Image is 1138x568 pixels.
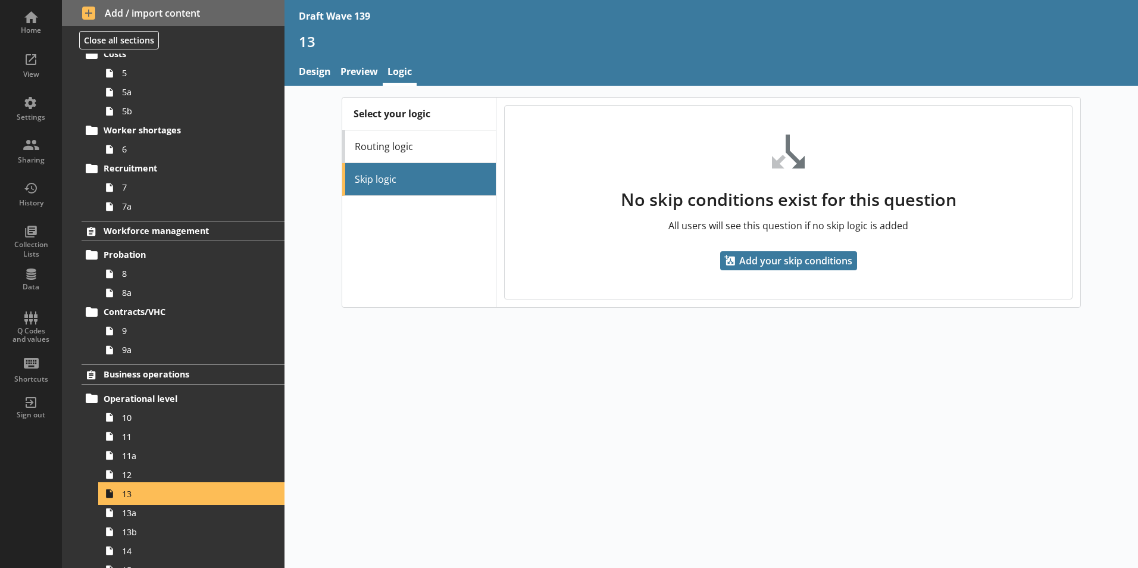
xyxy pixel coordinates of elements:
[100,264,284,283] a: 8
[87,302,284,360] li: Contracts/VHC99a
[100,522,284,541] a: 13b
[100,102,284,121] a: 5b
[294,60,336,86] a: Design
[82,159,284,178] a: Recruitment
[10,26,52,35] div: Home
[104,124,249,136] span: Worker shortages
[104,48,249,60] span: Costs
[82,45,284,64] a: Costs
[10,327,52,344] div: Q Codes and values
[104,306,249,317] span: Contracts/VHC
[10,240,52,258] div: Collection Lists
[87,121,284,159] li: Worker shortages6
[122,545,254,557] span: 14
[100,83,284,102] a: 5a
[100,484,284,503] a: 13
[122,287,254,298] span: 8a
[720,251,857,270] button: Add your skip conditions
[100,341,284,360] a: 9a
[10,374,52,384] div: Shortcuts
[10,282,52,292] div: Data
[82,389,284,408] a: Operational level
[122,488,254,500] span: 13
[100,427,284,446] a: 11
[122,526,254,538] span: 13b
[87,45,284,121] li: Costs55a5b
[299,10,370,23] div: Draft Wave 139
[122,344,254,355] span: 9a
[82,7,265,20] span: Add / import content
[299,32,1124,51] h1: 13
[100,178,284,197] a: 7
[10,410,52,420] div: Sign out
[82,364,284,385] a: Business operations
[104,393,249,404] span: Operational level
[505,219,1072,232] p: All users will see this question if no skip logic is added
[10,198,52,208] div: History
[342,98,496,130] div: Select your logic
[505,188,1072,211] h2: No skip conditions exist for this question
[82,302,284,322] a: Contracts/VHC
[100,322,284,341] a: 9
[82,121,284,140] a: Worker shortages
[100,541,284,560] a: 14
[100,140,284,159] a: 6
[104,163,249,174] span: Recruitment
[87,159,284,216] li: Recruitment77a
[87,245,284,302] li: Probation88a
[104,225,249,236] span: Workforce management
[82,245,284,264] a: Probation
[10,70,52,79] div: View
[100,446,284,465] a: 11a
[342,130,496,163] a: Routing logic
[82,221,284,241] a: Workforce management
[104,369,249,380] span: Business operations
[79,31,159,49] button: Close all sections
[10,155,52,165] div: Sharing
[10,113,52,122] div: Settings
[122,182,254,193] span: 7
[62,221,284,360] li: Workforce managementProbation88aContracts/VHC99a
[100,197,284,216] a: 7a
[122,268,254,279] span: 8
[122,105,254,117] span: 5b
[122,469,254,480] span: 12
[122,412,254,423] span: 10
[122,143,254,155] span: 6
[122,67,254,79] span: 5
[122,201,254,212] span: 7a
[100,283,284,302] a: 8a
[122,86,254,98] span: 5a
[383,60,417,86] a: Logic
[100,408,284,427] a: 10
[100,503,284,522] a: 13a
[122,431,254,442] span: 11
[100,465,284,484] a: 12
[122,507,254,519] span: 13a
[104,249,249,260] span: Probation
[122,450,254,461] span: 11a
[100,64,284,83] a: 5
[336,60,383,86] a: Preview
[122,325,254,336] span: 9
